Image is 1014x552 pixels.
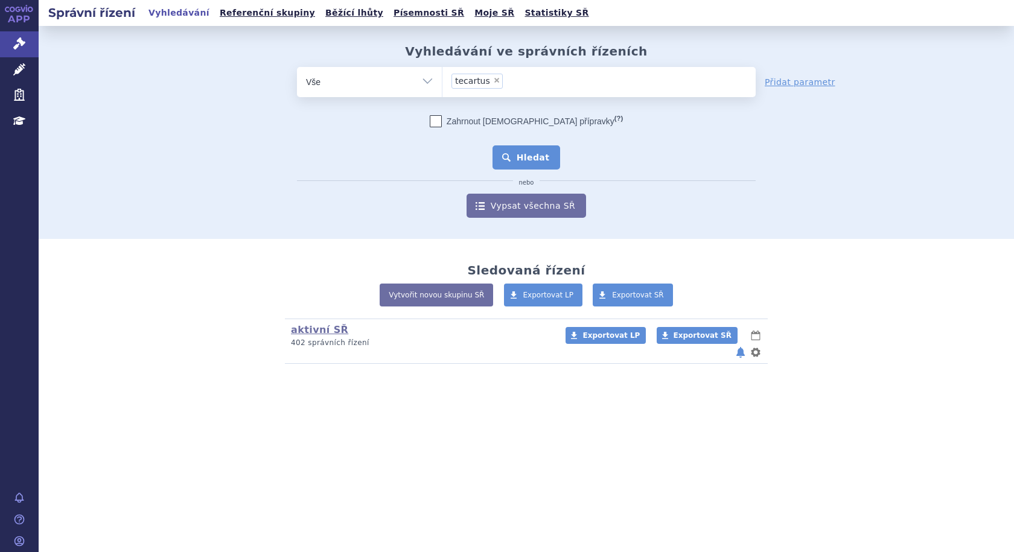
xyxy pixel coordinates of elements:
[523,291,574,299] span: Exportovat LP
[493,145,561,170] button: Hledat
[614,115,623,122] abbr: (?)
[451,74,503,89] li: tecartus
[380,284,493,306] a: Vytvořit novou skupinu SŘ
[521,5,592,21] a: Statistiky SŘ
[430,115,623,127] label: Zahrnout [DEMOGRAPHIC_DATA] přípravky
[593,284,673,306] a: Exportovat SŘ
[750,328,762,343] button: lhůty
[612,291,664,299] span: Exportovat SŘ
[322,5,387,21] a: Běžící lhůty
[582,331,640,340] span: Exportovat LP
[504,284,583,306] a: Exportovat LP
[566,327,646,344] a: Exportovat LP
[467,194,586,218] a: Vypsat všechna SŘ
[291,324,348,335] a: aktivní SŘ
[471,5,518,21] a: Moje SŘ
[405,44,648,59] h2: Vyhledávání ve správních řízeních
[657,327,738,344] a: Exportovat SŘ
[145,5,213,21] a: Vyhledávání
[506,73,564,88] input: tecartus
[674,331,732,340] span: Exportovat SŘ
[455,77,490,85] span: tecartus
[291,338,550,348] p: 402 správních řízení
[735,345,747,360] button: notifikace
[493,77,500,84] span: ×
[765,76,835,88] a: Přidat parametr
[513,179,540,186] i: nebo
[750,345,762,360] button: nastavení
[216,5,319,21] a: Referenční skupiny
[390,5,468,21] a: Písemnosti SŘ
[39,4,145,21] h2: Správní řízení
[467,263,585,278] h2: Sledovaná řízení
